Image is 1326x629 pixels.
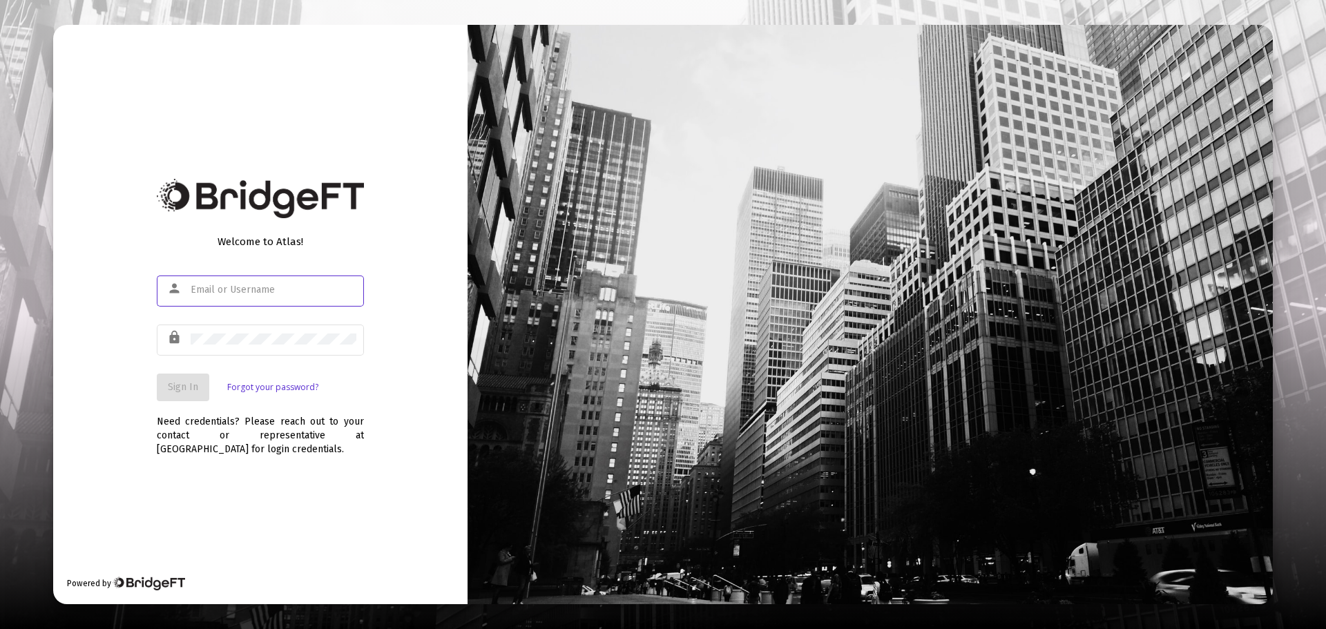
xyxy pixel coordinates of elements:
img: Bridge Financial Technology Logo [113,577,185,590]
img: Bridge Financial Technology Logo [157,179,364,218]
div: Welcome to Atlas! [157,235,364,249]
button: Sign In [157,374,209,401]
a: Forgot your password? [227,380,318,394]
span: Sign In [168,381,198,393]
mat-icon: lock [167,329,184,346]
div: Need credentials? Please reach out to your contact or representative at [GEOGRAPHIC_DATA] for log... [157,401,364,456]
div: Powered by [67,577,185,590]
input: Email or Username [191,284,356,296]
mat-icon: person [167,280,184,297]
